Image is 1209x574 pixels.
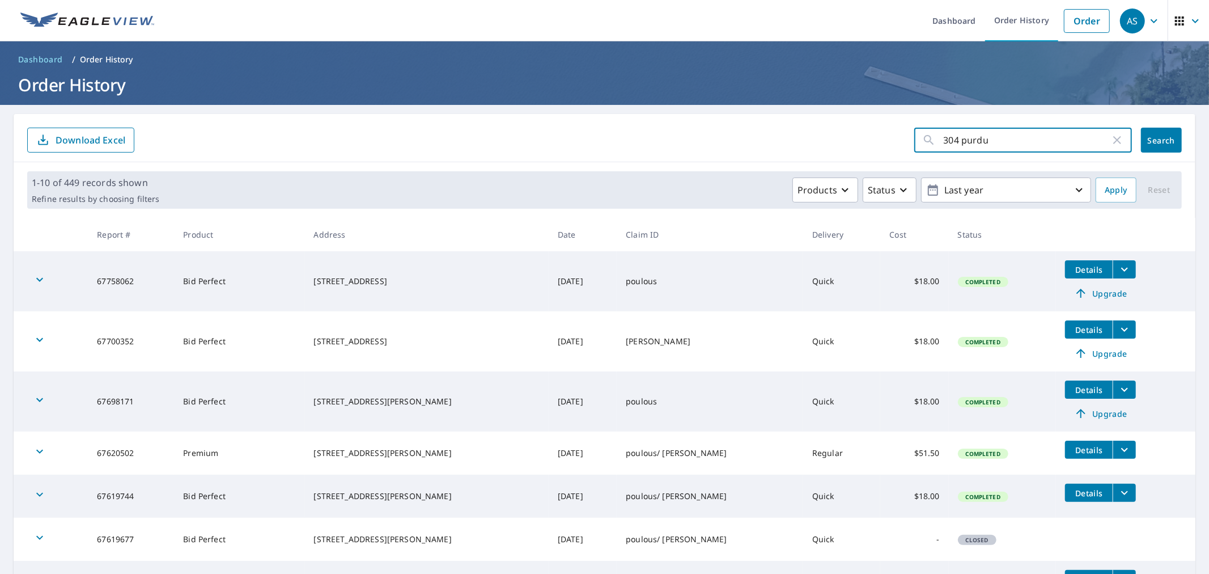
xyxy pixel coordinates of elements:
td: [PERSON_NAME] [617,311,803,372]
div: [STREET_ADDRESS] [314,336,540,347]
th: Date [549,218,617,251]
th: Report # [88,218,174,251]
nav: breadcrumb [14,50,1195,69]
td: Bid Perfect [174,251,304,311]
th: Claim ID [617,218,803,251]
button: filesDropdownBtn-67620502 [1113,441,1136,459]
span: Details [1072,385,1106,395]
p: Products [797,183,837,197]
span: Completed [959,493,1007,501]
td: Bid Perfect [174,311,304,372]
td: $18.00 [880,251,948,311]
span: Closed [959,536,995,544]
div: [STREET_ADDRESS] [314,276,540,287]
h1: Order History [14,73,1195,96]
button: detailsBtn-67620502 [1065,441,1113,459]
div: [STREET_ADDRESS][PERSON_NAME] [314,534,540,545]
td: [DATE] [549,432,617,475]
span: Completed [959,278,1007,286]
span: Upgrade [1072,407,1129,420]
td: $18.00 [880,372,948,432]
td: Bid Perfect [174,372,304,432]
span: Details [1072,324,1106,335]
td: 67700352 [88,311,174,372]
a: Upgrade [1065,404,1136,423]
div: [STREET_ADDRESS][PERSON_NAME] [314,448,540,459]
td: [DATE] [549,475,617,518]
li: / [72,53,75,66]
td: $18.00 [880,475,948,518]
input: Address, Report #, Claim ID, etc. [944,124,1110,156]
td: Bid Perfect [174,518,304,561]
button: detailsBtn-67619744 [1065,484,1113,502]
button: detailsBtn-67700352 [1065,320,1113,339]
div: [STREET_ADDRESS][PERSON_NAME] [314,396,540,407]
td: poulous/ [PERSON_NAME] [617,475,803,518]
td: Quick [803,372,880,432]
th: Status [949,218,1057,251]
button: detailsBtn-67698171 [1065,381,1113,399]
button: filesDropdownBtn-67758062 [1113,260,1136,278]
td: 67758062 [88,251,174,311]
td: Premium [174,432,304,475]
td: [DATE] [549,518,617,561]
td: Quick [803,475,880,518]
td: - [880,518,948,561]
span: Details [1072,264,1106,275]
button: Last year [921,178,1091,202]
td: [DATE] [549,251,617,311]
th: Cost [880,218,948,251]
p: Download Excel [56,134,125,146]
a: Order [1064,9,1110,33]
span: Dashboard [18,54,63,65]
p: Last year [940,180,1072,200]
td: 67619744 [88,475,174,518]
span: Upgrade [1072,286,1129,300]
td: poulous/ [PERSON_NAME] [617,432,803,475]
p: 1-10 of 449 records shown [32,176,159,189]
th: Address [305,218,549,251]
p: Order History [80,54,133,65]
td: Regular [803,432,880,475]
td: [DATE] [549,311,617,372]
td: 67698171 [88,372,174,432]
a: Dashboard [14,50,67,69]
span: Details [1072,488,1106,499]
button: Search [1141,128,1182,153]
button: filesDropdownBtn-67700352 [1113,320,1136,339]
img: EV Logo [20,12,154,29]
th: Delivery [803,218,880,251]
td: Quick [803,311,880,372]
td: poulous [617,372,803,432]
button: Apply [1096,178,1136,202]
button: Status [863,178,917,202]
span: Search [1150,135,1173,146]
button: Download Excel [27,128,134,153]
button: filesDropdownBtn-67698171 [1113,381,1136,399]
span: Apply [1105,183,1127,197]
a: Upgrade [1065,344,1136,362]
span: Completed [959,450,1007,458]
button: filesDropdownBtn-67619744 [1113,484,1136,502]
td: [DATE] [549,372,617,432]
td: $51.50 [880,432,948,475]
span: Completed [959,338,1007,346]
span: Upgrade [1072,347,1129,360]
td: $18.00 [880,311,948,372]
div: [STREET_ADDRESS][PERSON_NAME] [314,491,540,502]
p: Status [868,183,896,197]
td: Quick [803,251,880,311]
td: Bid Perfect [174,475,304,518]
button: Products [792,178,858,202]
th: Product [174,218,304,251]
td: 67620502 [88,432,174,475]
td: poulous/ [PERSON_NAME] [617,518,803,561]
div: AS [1120,9,1145,33]
button: detailsBtn-67758062 [1065,260,1113,278]
span: Details [1072,445,1106,455]
td: 67619677 [88,518,174,561]
span: Completed [959,398,1007,406]
td: poulous [617,251,803,311]
p: Refine results by choosing filters [32,194,159,204]
td: Quick [803,518,880,561]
